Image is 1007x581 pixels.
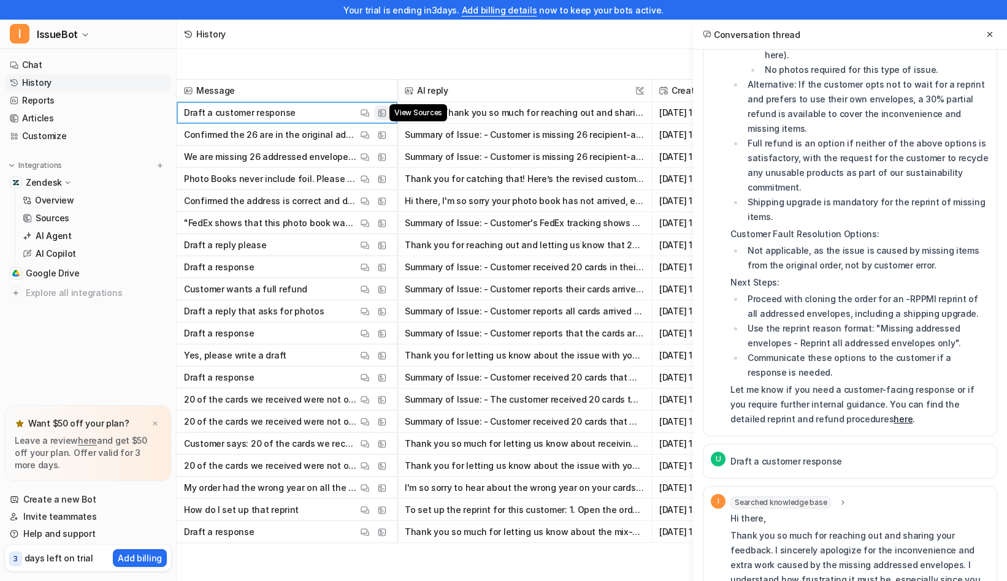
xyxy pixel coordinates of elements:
[184,190,358,212] p: Confirmed the address is correct and deliverable and the item is not with any neighbors or anythi...
[711,494,726,509] span: I
[405,521,644,543] button: Thank you so much for letting us know about the mix-up with your cards. I’m so sorry for the inco...
[25,552,93,564] p: days left on trial
[761,63,989,77] li: No photos required for this type of issue.
[5,92,171,109] a: Reports
[730,496,831,509] span: Searched knowledge base
[28,417,129,430] p: Want $50 off your plan?
[657,124,757,146] span: [DATE] 12:59PM
[184,322,255,344] p: Draft a response
[657,499,757,521] span: [DATE] 12:08PM
[405,322,644,344] button: Summary of Issue: - Customer reports that the cards arrived "really bowed/curved" and requests a ...
[405,168,644,190] button: Thank you for catching that! Here’s the revised customer response: Hi there, I'm so sorry your ph...
[405,278,644,300] button: Summary of Issue: - Customer reports their cards arrived bowed/curved and is requesting a full re...
[405,300,644,322] button: Summary of Issue: - Customer reports all cards arrived bowed/curved and requests a full refund. -...
[35,194,74,207] p: Overview
[730,511,989,526] p: Hi there,
[5,159,66,172] button: Integrations
[12,270,20,277] img: Google Drive
[405,455,644,477] button: Thank you for letting us know about the issue with your order. We’re so sorry that 20 of your car...
[15,419,25,428] img: star
[744,321,989,351] li: Use the reprint reason format: "Missing addressed envelopes - Reprint all addressed envelopes only".
[730,227,989,241] p: Customer Fault Resolution Options:
[184,168,358,190] p: Photo Books never include foil. Please adjust your response to remove that portion from the timel...
[182,80,392,102] span: Message
[405,256,644,278] button: Summary of Issue: - Customer received 20 cards in their order that were not for their family (i.e...
[657,366,757,389] span: [DATE] 1:14PM
[402,80,646,102] span: AI reply
[462,5,537,15] a: Add billing details
[744,136,989,195] li: Full refund is an option if neither of the above options is satisfactory, with the request for th...
[118,552,162,564] p: Add billing
[657,455,757,477] span: [DATE] 1:11PM
[5,110,171,127] a: Articles
[184,389,358,411] p: 20 of the cards we received were not our family. Can you please reprint and send me 20 of the cor...
[5,508,171,525] a: Invite teammates
[657,102,757,124] span: [DATE] 12:59PM
[13,553,18,564] p: 3
[744,243,989,273] li: Not applicable, as the issue is caused by missing items from the original order, not by customer ...
[657,146,757,168] span: [DATE] 12:54PM
[730,454,842,469] p: Draft a customer response
[894,414,913,424] a: here
[405,234,644,256] button: Thank you for reaching out and letting us know that 20 of the cards in your order were not for yo...
[744,77,989,136] li: Alternative: If the customer opts not to wait for a reprint and prefers to use their own envelope...
[405,389,644,411] button: Summary of Issue: - The customer received 20 cards that were not of their family; essentially, 20...
[18,210,171,227] a: Sources
[12,179,20,186] img: Zendesk
[37,26,78,43] span: IssueBot
[405,366,644,389] button: Summary of Issue: - Customer received 20 cards that were not for their family and is requesting a...
[657,80,757,102] span: Created at
[389,104,447,121] span: View Sources
[36,248,76,260] p: AI Copilot
[657,190,757,212] span: [DATE] 12:48PM
[405,102,644,124] button: Hi there, Thank you so much for reaching out and sharing your feedback. I sincerely apologize for...
[5,491,171,508] a: Create a new Bot
[657,212,757,234] span: [DATE] 12:46PM
[18,227,171,245] a: AI Agent
[5,525,171,542] a: Help and support
[657,344,757,366] span: [DATE] 1:15PM
[5,284,171,302] a: Explore all integrations
[405,433,644,455] button: Thank you so much for letting us know about receiving the wrong cards—I'm so sorry for the mix-up...
[184,234,266,256] p: Draft a reply please
[657,300,757,322] span: [DATE] 1:20PM
[405,411,644,433] button: Summary of Issue: - Customer received 20 cards that were not their family (wrong cards included)....
[657,521,757,543] span: [DATE] 12:08PM
[405,477,644,499] button: I'm so sorry to hear about the wrong year on your cards and the confusion it caused. I understand...
[184,124,358,146] p: Confirmed the 26 are in the original address list. No cards missing. Assume we will reprint all a...
[184,212,358,234] p: "FedEx shows that this photo book was delivered, but it is missing! Please help! This is a very, ...
[375,105,389,120] button: View Sources
[405,344,644,366] button: Thank you for letting us know about the issue with your order. I see that you received 20 cards t...
[113,549,167,567] button: Add billing
[26,267,80,279] span: Google Drive
[184,344,286,366] p: Yes, please write a draft
[405,124,644,146] button: Summary of Issue: - Customer is missing 26 recipient-addressed envelopes, which is more than 50% ...
[18,245,171,262] a: AI Copilot
[744,292,989,321] li: Proceed with cloning the order for an -RPPMI reprint of all addressed envelopes, including a ship...
[744,351,989,380] li: Communicate these options to the customer if a response is needed.
[7,161,16,170] img: expand menu
[657,322,757,344] span: [DATE] 1:19PM
[184,433,358,455] p: Customer says: 20 of the cards we received were not our family. Can you please reprint and send m...
[184,256,255,278] p: Draft a response
[36,230,72,242] p: AI Agent
[405,212,644,234] button: Summary of Issue: - Customer's FedEx tracking shows their photo book order was delivered, but the...
[657,168,757,190] span: [DATE] 12:49PM
[184,366,255,389] p: Draft a response
[5,56,171,74] a: Chat
[184,477,358,499] p: My order had the wrong year on all the cards!! I already sent them Out and my friends and family ...
[5,127,171,145] a: Customize
[184,411,358,433] p: 20 of the cards we received were not our family. Can you please reprint and send me 20 of the cor...
[5,265,171,282] a: Google DriveGoogle Drive
[156,161,164,170] img: menu_add.svg
[184,300,324,322] p: Draft a reply that asks for photos
[36,212,69,224] p: Sources
[184,278,307,300] p: Customer wants a full refund
[744,195,989,224] li: Shipping upgrade is mandatory for the reprint of missing items.
[657,234,757,256] span: [DATE] 1:23PM
[5,74,171,91] a: History
[405,146,644,168] button: Summary of Issue: - Customer is missing 26 recipient-addressed envelopes from their order, which ...
[730,382,989,427] p: Let me know if you need a customer-facing response or if you require further internal guidance. Y...
[10,287,22,299] img: explore all integrations
[405,499,644,521] button: To set up the reprint for this customer: 1. Open the order (22010120055) in your system. 2. Confi...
